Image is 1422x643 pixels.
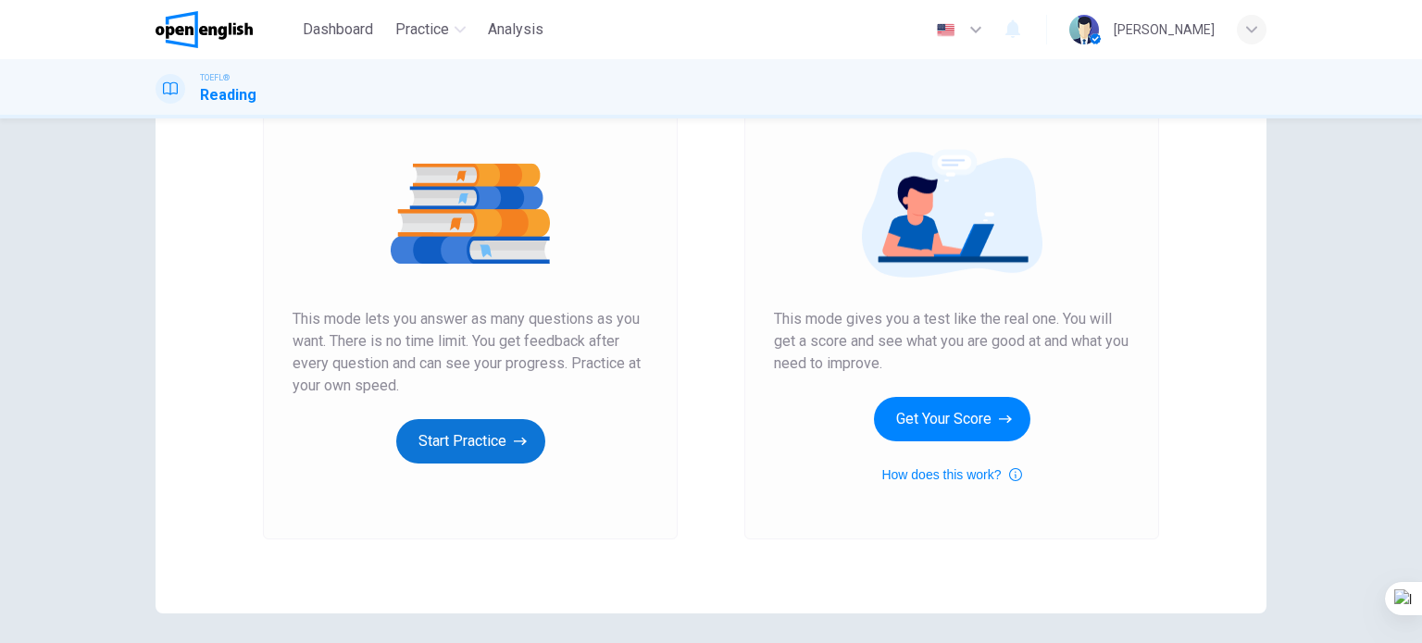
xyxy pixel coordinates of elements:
span: Analysis [488,19,543,41]
img: Profile picture [1069,15,1099,44]
h1: Reading [200,84,256,106]
div: [PERSON_NAME] [1114,19,1215,41]
span: This mode lets you answer as many questions as you want. There is no time limit. You get feedback... [293,308,648,397]
a: OpenEnglish logo [156,11,295,48]
button: Dashboard [295,13,380,46]
button: Analysis [480,13,551,46]
button: How does this work? [881,464,1021,486]
button: Practice [388,13,473,46]
button: Get Your Score [874,397,1030,441]
img: OpenEnglish logo [156,11,253,48]
span: This mode gives you a test like the real one. You will get a score and see what you are good at a... [774,308,1129,375]
button: Start Practice [396,419,545,464]
img: en [934,23,957,37]
span: Dashboard [303,19,373,41]
span: Practice [395,19,449,41]
span: TOEFL® [200,71,230,84]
